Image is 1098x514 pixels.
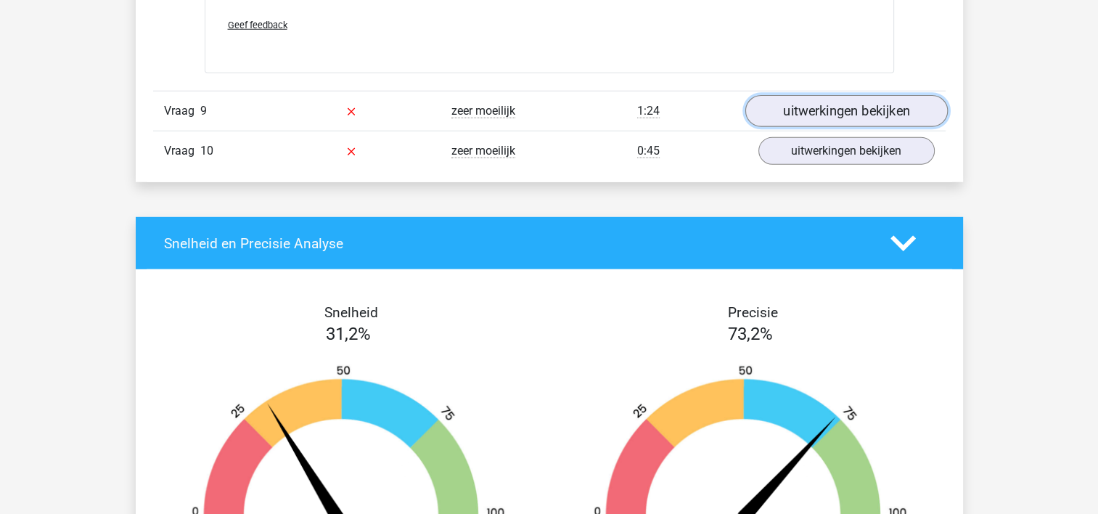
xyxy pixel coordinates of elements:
span: 0:45 [637,144,660,158]
span: Vraag [164,102,200,120]
span: Vraag [164,142,200,160]
span: 1:24 [637,104,660,118]
a: uitwerkingen bekijken [745,95,947,127]
h4: Snelheid en Precisie Analyse [164,235,869,252]
h4: Precisie [566,304,941,321]
span: 73,2% [728,324,773,344]
span: zeer moeilijk [451,144,515,158]
span: 10 [200,144,213,158]
span: Geef feedback [228,20,287,30]
span: zeer moeilijk [451,104,515,118]
span: 31,2% [326,324,371,344]
a: uitwerkingen bekijken [758,137,935,165]
h4: Snelheid [164,304,538,321]
span: 9 [200,104,207,118]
